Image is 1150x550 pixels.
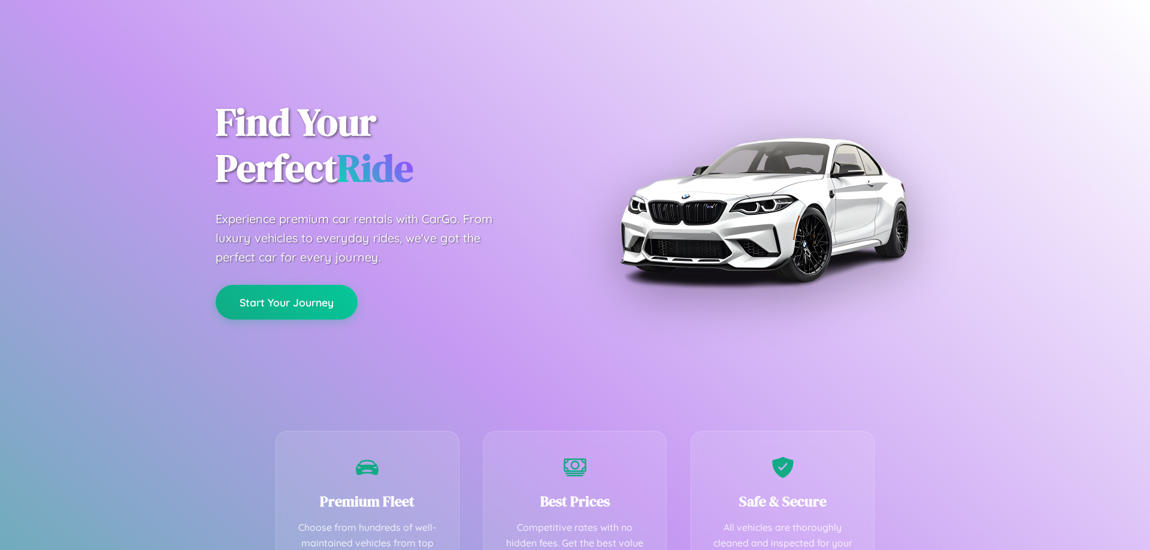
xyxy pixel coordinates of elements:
[502,491,649,511] h3: Best Prices
[216,99,557,192] h1: Find Your Perfect
[216,209,515,267] p: Experience premium car rentals with CarGo. From luxury vehicles to everyday rides, we've got the ...
[709,491,856,511] h3: Safe & Secure
[337,142,413,194] span: Ride
[614,60,913,359] img: Premium BMW car rental vehicle
[216,285,358,320] button: Start Your Journey
[294,491,441,511] h3: Premium Fleet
